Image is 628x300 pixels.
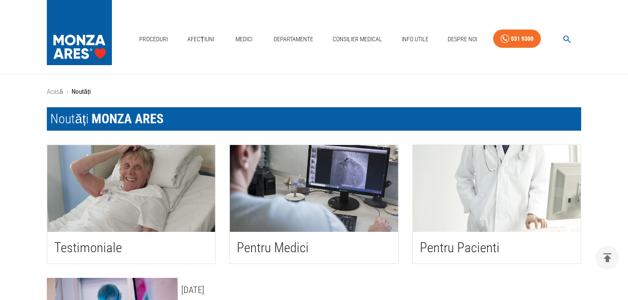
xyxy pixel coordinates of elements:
a: Medici [230,30,258,48]
button: Pentru Medici [230,145,398,264]
a: 031 9300 [493,30,541,48]
img: Testimoniale [47,145,215,232]
a: Afecțiuni [184,30,218,48]
a: Departamente [270,30,317,48]
a: Info Utile [398,30,432,48]
button: Testimoniale [47,145,215,264]
button: Pentru Pacienti [413,145,581,264]
a: Proceduri [136,30,171,48]
button: delete [595,246,619,270]
a: Consilier Medical [329,30,386,48]
img: Pentru Medici [230,145,398,232]
a: Acasă [47,88,63,96]
li: › [66,87,68,97]
div: 031 9300 [511,33,533,44]
img: Pentru Pacienti [413,145,581,232]
p: Noutăți [72,87,91,97]
span: MONZA ARES [92,111,164,126]
nav: breadcrumb [47,87,581,97]
h2: Pentru Medici [237,239,391,257]
h2: Testimoniale [54,239,208,257]
h2: Pentru Pacienti [420,239,574,257]
a: Despre Noi [444,30,481,48]
div: [DATE] [181,285,581,295]
h1: Noutăți [47,107,581,131]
